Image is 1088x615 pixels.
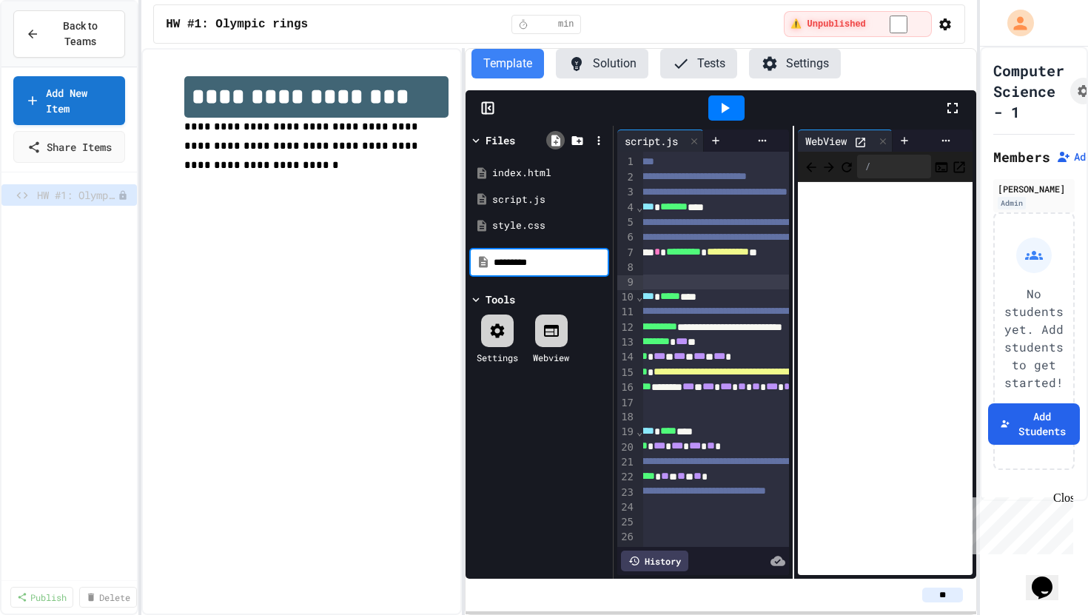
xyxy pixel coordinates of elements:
[783,11,933,38] div: ⚠️ Students cannot see this content! Click the toggle to publish it and make it visible to your c...
[6,6,102,94] div: Chat with us now!Close
[822,158,836,176] span: Forward
[617,305,636,320] div: 11
[636,426,643,437] span: Fold line
[13,76,125,125] a: Add New Item
[617,366,636,380] div: 15
[13,10,125,58] button: Back to Teams
[79,587,137,608] a: Delete
[477,351,518,364] div: Settings
[558,19,574,30] span: min
[872,16,926,33] input: publish toggle
[617,440,636,455] div: 20
[804,158,819,176] span: Back
[798,182,973,575] iframe: Web Preview
[617,380,636,395] div: 16
[636,201,643,213] span: Fold line
[617,485,636,500] div: 23
[617,350,636,365] div: 14
[617,425,636,440] div: 19
[617,470,636,485] div: 22
[492,166,608,181] div: index.html
[486,132,515,148] div: Files
[533,351,569,364] div: Webview
[934,158,949,175] button: Console
[992,6,1038,40] div: My Account
[617,246,636,261] div: 7
[492,218,608,233] div: style.css
[617,201,636,215] div: 4
[617,396,636,411] div: 17
[471,49,544,78] button: Template
[617,530,636,545] div: 26
[617,215,636,230] div: 5
[798,130,893,152] div: WebView
[617,455,636,470] div: 21
[1026,556,1073,600] iframe: chat widget
[617,185,636,200] div: 3
[166,16,308,33] span: HW #1: Olympic rings
[798,133,854,149] div: WebView
[965,491,1073,554] iframe: chat widget
[13,131,125,163] a: Share Items
[839,158,854,175] button: Refresh
[790,18,866,30] span: ⚠️ Unpublished
[617,320,636,335] div: 12
[617,500,636,515] div: 24
[617,155,636,169] div: 1
[617,515,636,530] div: 25
[617,275,636,290] div: 9
[486,292,515,307] div: Tools
[617,410,636,425] div: 18
[617,261,636,275] div: 8
[660,49,737,78] button: Tests
[492,192,608,207] div: script.js
[998,197,1026,209] div: Admin
[621,551,688,571] div: History
[617,170,636,185] div: 2
[636,291,643,303] span: Fold line
[37,187,118,203] span: HW #1: Olympic rings
[993,147,1050,167] h2: Members
[1004,285,1064,391] p: No students yet. Add students to get started!
[617,335,636,350] div: 13
[617,133,685,149] div: script.js
[617,230,636,245] div: 6
[617,544,636,559] div: 27
[617,130,704,152] div: script.js
[952,158,967,175] button: Open in new tab
[10,587,73,608] a: Publish
[988,403,1080,445] button: Add Students
[118,190,128,201] div: Unpublished
[998,182,1070,195] div: [PERSON_NAME]
[993,60,1064,122] h1: Computer Science - 1
[556,49,648,78] button: Solution
[48,19,113,50] span: Back to Teams
[857,155,931,178] div: /
[749,49,841,78] button: Settings
[617,290,636,305] div: 10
